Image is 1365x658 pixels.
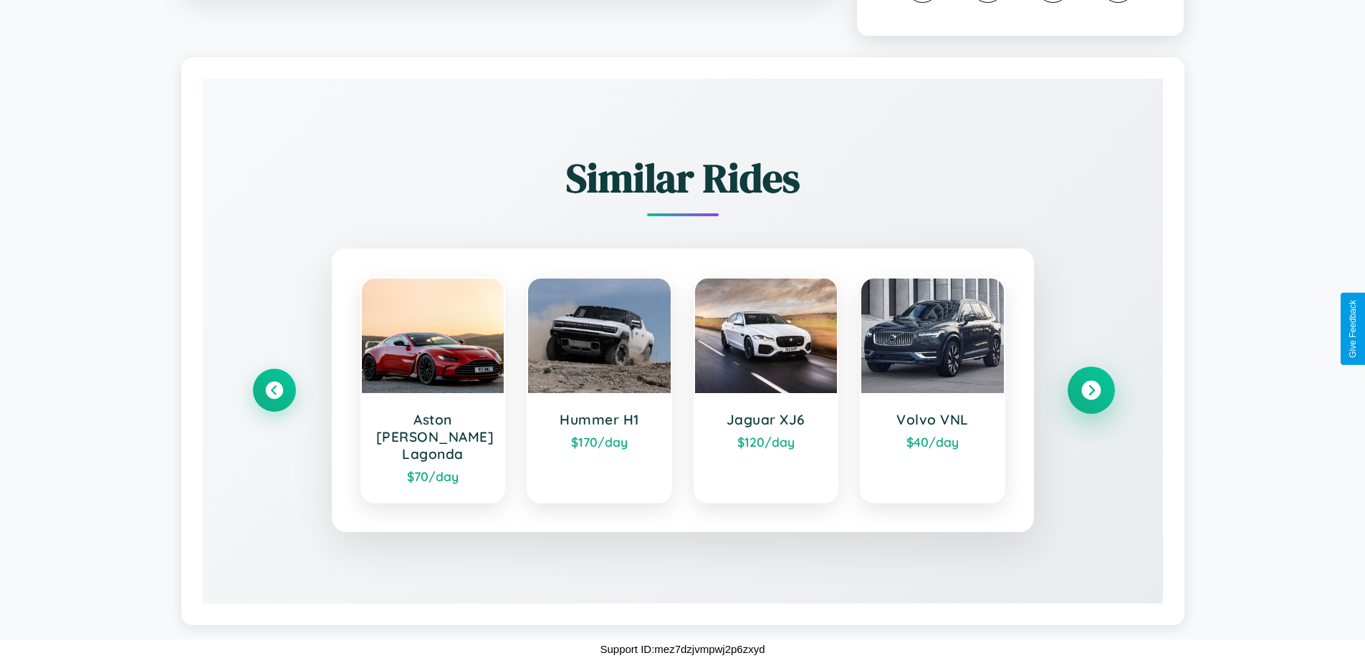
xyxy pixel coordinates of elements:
div: $ 120 /day [709,434,823,450]
div: $ 40 /day [876,434,990,450]
div: $ 70 /day [376,468,490,484]
h3: Jaguar XJ6 [709,411,823,428]
h3: Hummer H1 [542,411,656,428]
h3: Aston [PERSON_NAME] Lagonda [376,411,490,463]
a: Hummer H1$170/day [527,277,672,503]
a: Aston [PERSON_NAME] Lagonda$70/day [360,277,506,503]
a: Jaguar XJ6$120/day [694,277,839,503]
a: Volvo VNL$40/day [860,277,1005,503]
h2: Similar Rides [253,150,1113,205]
div: $ 170 /day [542,434,656,450]
h3: Volvo VNL [876,411,990,428]
div: Give Feedback [1348,300,1358,358]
